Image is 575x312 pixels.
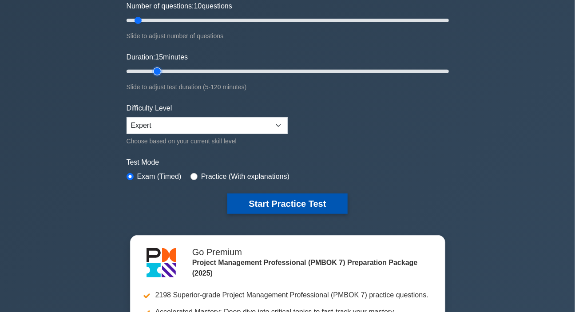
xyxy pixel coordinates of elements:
[127,157,449,168] label: Test Mode
[127,52,188,63] label: Duration: minutes
[155,53,163,61] span: 15
[201,171,289,182] label: Practice (With explanations)
[127,103,172,114] label: Difficulty Level
[137,171,182,182] label: Exam (Timed)
[194,2,202,10] span: 10
[227,194,347,214] button: Start Practice Test
[127,82,449,92] div: Slide to adjust test duration (5-120 minutes)
[127,136,288,146] div: Choose based on your current skill level
[127,1,232,12] label: Number of questions: questions
[127,31,449,41] div: Slide to adjust number of questions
